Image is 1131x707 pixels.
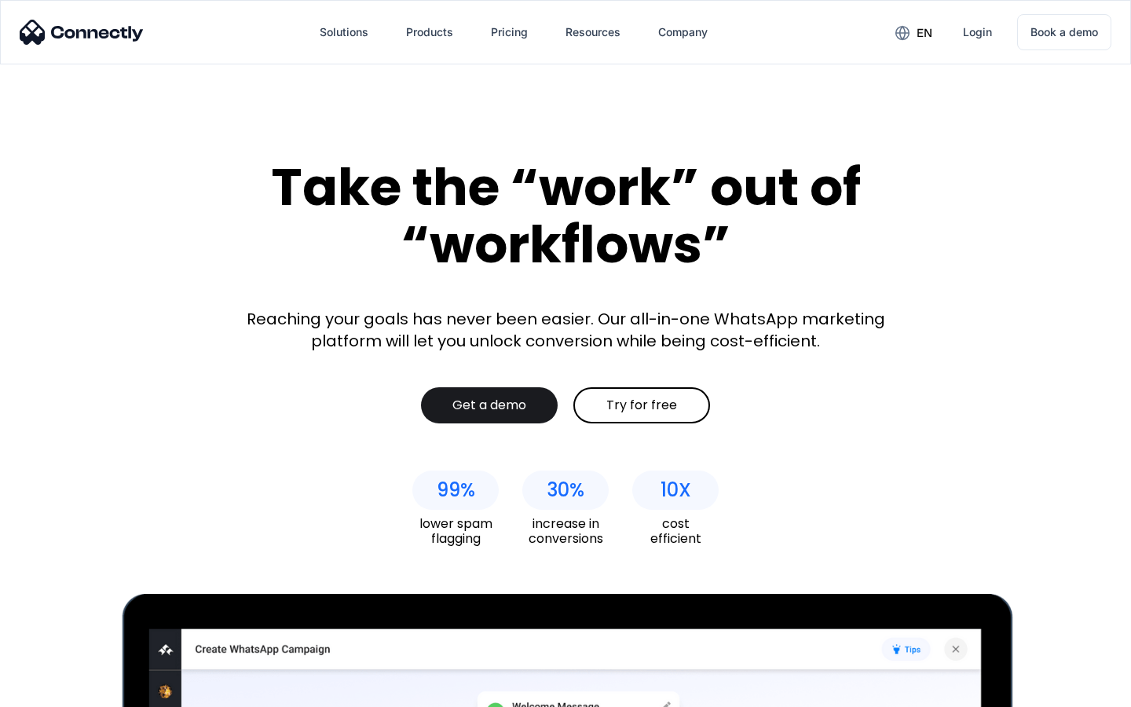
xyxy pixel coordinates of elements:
[20,20,144,45] img: Connectly Logo
[565,21,620,43] div: Resources
[1017,14,1111,50] a: Book a demo
[16,680,94,702] aside: Language selected: English
[437,479,475,501] div: 99%
[658,21,708,43] div: Company
[606,397,677,413] div: Try for free
[522,516,609,546] div: increase in conversions
[421,387,558,423] a: Get a demo
[31,680,94,702] ul: Language list
[950,13,1005,51] a: Login
[573,387,710,423] a: Try for free
[212,159,919,273] div: Take the “work” out of “workflows”
[320,21,368,43] div: Solutions
[917,22,932,44] div: en
[412,516,499,546] div: lower spam flagging
[632,516,719,546] div: cost efficient
[452,397,526,413] div: Get a demo
[478,13,540,51] a: Pricing
[661,479,691,501] div: 10X
[236,308,895,352] div: Reaching your goals has never been easier. Our all-in-one WhatsApp marketing platform will let yo...
[406,21,453,43] div: Products
[963,21,992,43] div: Login
[491,21,528,43] div: Pricing
[547,479,584,501] div: 30%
